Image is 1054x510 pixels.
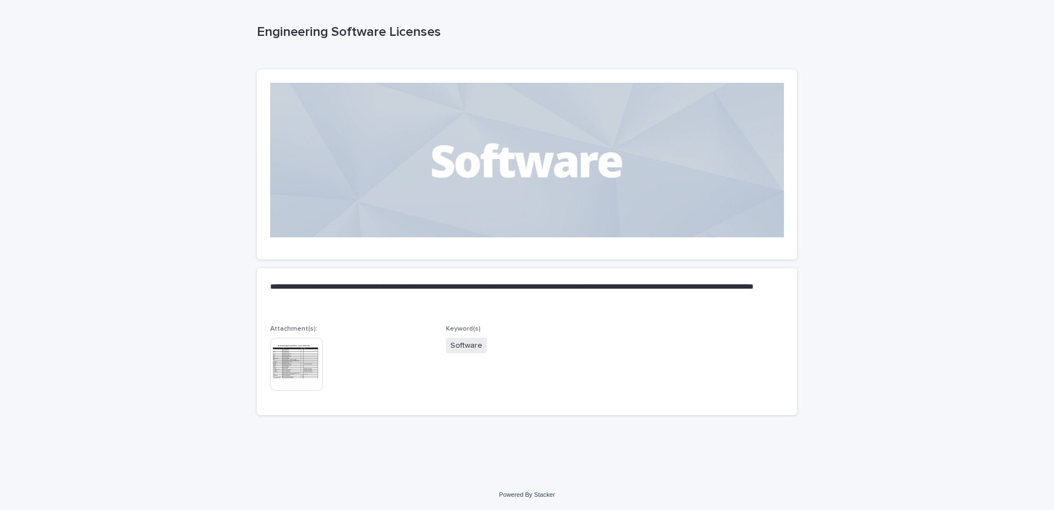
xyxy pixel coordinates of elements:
span: Keyword(s) [446,326,481,332]
p: Engineering Software Licenses [257,24,793,40]
span: Attachment(s): [270,326,318,332]
span: Software [446,338,487,354]
img: FEDLw0Nj0kwTmXxgpM1c_YI-fJrOCUxr-r5HcbbgR1g [270,83,784,237]
a: Powered By Stacker [499,491,555,498]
